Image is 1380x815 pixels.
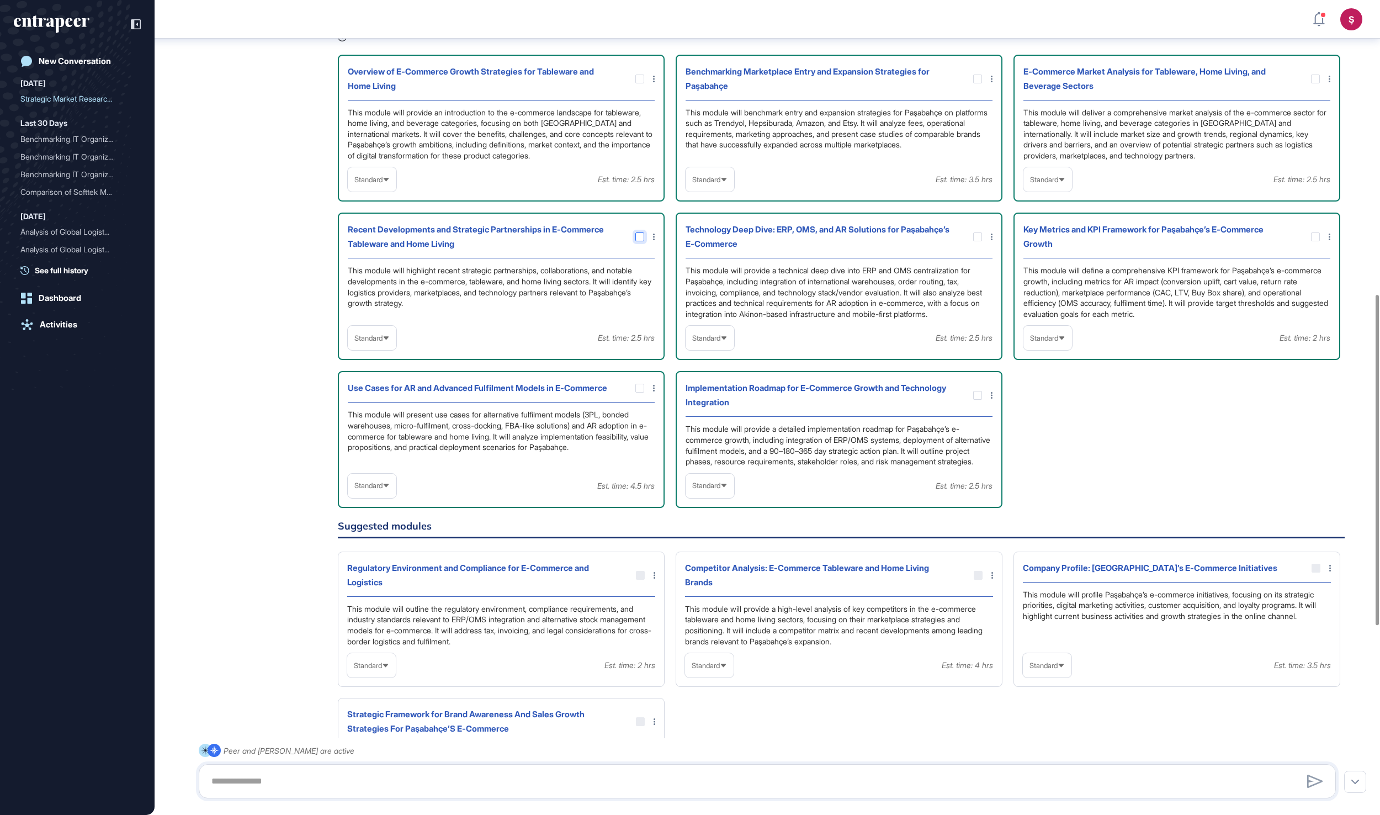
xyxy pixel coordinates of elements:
div: Company Profile: [GEOGRAPHIC_DATA]’s E-Commerce Initiatives [1023,561,1277,575]
div: Est. time: 4 hrs [942,658,993,673]
span: Standard [354,661,382,670]
div: entrapeer-logo [14,15,89,33]
div: Strategic Framework for Brand Awareness And Sales Growth Strategies For Paşabahçe’S E-Commerce [347,707,627,736]
div: Benchmarking IT Organization Size and Operating Model for Şişecam Against Global Glass Manufacturers [20,130,134,148]
div: Benchmarking IT Organizat... [20,130,125,148]
a: New Conversation [14,50,141,72]
div: Est. time: 2.5 hrs [1273,172,1330,187]
div: Dashboard [39,293,81,303]
div: Est. time: 2.5 hrs [936,479,992,493]
div: Benchmarking IT Organizat... [20,166,125,183]
div: Est. time: 2.5 hrs [598,172,655,187]
div: Recent Developments and Strategic Partnerships in E-Commerce Tableware and Home Living [348,223,623,251]
div: Overview of E-Commerce Growth Strategies for Tableware and Home Living [348,65,617,93]
div: E-Commerce Market Analysis for Tableware, Home Living, and Beverage Sectors [1023,65,1294,93]
span: Standard [354,334,383,342]
div: This module will benchmark entry and expansion strategies for Paşabahçe on platforms such as Tren... [686,107,992,161]
div: Est. time: 3.5 hrs [936,172,992,187]
div: Benchmarking IT Organizat... [20,148,125,166]
div: [DATE] [20,210,46,223]
div: Implementation Roadmap for E-Commerce Growth and Technology Integration [686,381,956,410]
div: Benchmarking IT Organization Size and Operating Model for Şişecam and Peer Glass Manufacturers [20,166,134,183]
div: Peer and [PERSON_NAME] are active [224,744,354,758]
div: Est. time: 2 hrs [1280,331,1330,345]
div: Analysis of Global Logistics Planning and Optimization Solutions: Use Cases, Providers, and Marke... [20,223,134,241]
div: Analysis of Global Logist... [20,241,125,258]
div: This module will profile Paşabahçe’s e-commerce initiatives, focusing on its strategic priorities... [1023,589,1331,647]
div: This module will define a comprehensive KPI framework for Paşabahçe’s e-commerce growth, includin... [1023,265,1330,319]
span: Standard [1029,661,1058,670]
div: New Conversation [39,56,111,66]
div: Comparison of Softtek Maestro and AI Agent Management Platforms Serving Turkey [20,183,134,201]
div: Strategic Market Research... [20,90,125,108]
h6: Suggested modules [338,521,1345,538]
div: Est. time: 2 hrs [604,658,655,673]
div: This module will provide a technical deep dive into ERP and OMS centralization for Paşabahçe, inc... [686,265,992,319]
span: Standard [692,334,720,342]
span: Standard [692,481,720,490]
div: Competitor Analysis: E-Commerce Tableware and Home Living Brands [685,561,953,590]
div: Est. time: 3.5 hrs [1274,658,1331,673]
div: This module will deliver a comprehensive market analysis of the e-commerce sector for tableware, ... [1023,107,1330,161]
div: This module will highlight recent strategic partnerships, collaborations, and notable development... [348,265,655,319]
div: Est. time: 2.5 hrs [598,331,655,345]
span: Standard [692,176,720,184]
span: Standard [692,661,720,670]
div: Key Metrics and KPI Framework for Paşabahçe’s E-Commerce Growth [1023,223,1289,251]
span: Standard [354,481,383,490]
span: Standard [1030,334,1058,342]
div: Technology Deep Dive: ERP, OMS, and AR Solutions for Paşabahçe’s E-Commerce [686,223,957,251]
a: Activities [14,314,141,336]
span: Standard [1030,176,1058,184]
div: Regulatory Environment and Compliance for E-Commerce and Logistics [347,561,615,590]
a: Dashboard [14,287,141,309]
div: [DATE] [20,77,46,90]
div: This module will outline the regulatory environment, compliance requirements, and industry standa... [347,604,655,647]
div: Benchmarking Marketplace Entry and Expansion Strategies for Paşabahçe [686,65,954,93]
div: Est. time: 2.5 hrs [936,331,992,345]
div: Use Cases for AR and Advanced Fulfilment Models in E-Commerce [348,381,607,395]
button: Ş [1340,8,1362,30]
div: Strategic Market Research and Action Plan for Paşabahçe's E-Commerce Growth [20,90,134,108]
div: This module will provide a detailed implementation roadmap for Paşabahçe’s e-commerce growth, inc... [686,424,992,467]
div: Activities [40,320,77,330]
span: Standard [354,176,383,184]
div: Est. time: 4.5 hrs [597,479,655,493]
div: This module will present use cases for alternative fulfilment models (3PL, bonded warehouses, mic... [348,409,655,467]
div: Analysis of Global Logistics Planning and Optimization Solutions, Use Cases, and Providers [20,241,134,258]
a: See full history [20,264,141,276]
span: See full history [35,264,88,276]
div: This module will provide an introduction to the e-commerce landscape for tableware, home living, ... [348,107,655,161]
div: Comparison of Softtek Mae... [20,183,125,201]
div: This module will provide a high-level analysis of key competitors in the e-commerce tableware and... [685,604,993,647]
div: Analysis of Global Logist... [20,223,125,241]
div: Benchmarking IT Organization Size and Operating Model for Şişecam Against Peer Glass Manufacturers [20,148,134,166]
div: Last 30 Days [20,117,67,130]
